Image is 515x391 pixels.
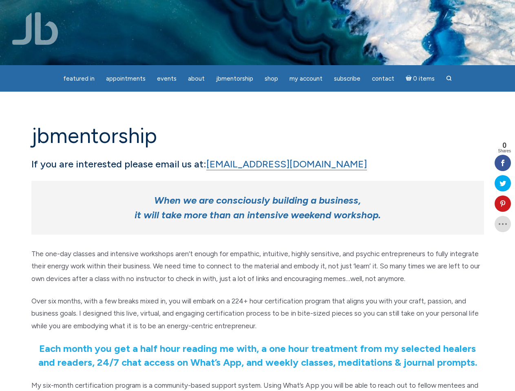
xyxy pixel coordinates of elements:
[265,75,278,82] span: Shop
[38,343,477,368] strong: Each month you get a half hour reading me with, a one hour treatment from my selected healers and...
[31,248,484,285] p: The one-day classes and intensive workshops aren’t enough for empathic, intuitive, highly sensiti...
[367,71,399,87] a: Contact
[401,70,440,87] a: Cart0 items
[285,71,327,87] a: My Account
[334,75,360,82] span: Subscribe
[372,75,394,82] span: Contact
[152,71,181,87] a: Events
[498,149,511,153] span: Shares
[183,71,210,87] a: About
[260,71,283,87] a: Shop
[216,75,253,82] span: JBMentorship
[413,76,435,82] span: 0 items
[188,75,205,82] span: About
[31,124,484,147] h1: JBMentorship
[101,71,150,87] a: Appointments
[498,142,511,149] span: 0
[31,295,484,332] p: Over six months, with a few breaks mixed in, you will embark on a 224+ hour certification program...
[31,157,484,171] h5: If you are interested please email us at:
[135,209,381,221] em: it will take more than an intensive weekend workshop.
[329,71,365,87] a: Subscribe
[58,71,99,87] a: featured in
[12,12,58,45] img: Jamie Butler. The Everyday Medium
[154,194,361,206] em: When we are consciously building a business,
[63,75,95,82] span: featured in
[206,158,367,170] a: [EMAIL_ADDRESS][DOMAIN_NAME]
[106,75,146,82] span: Appointments
[157,75,177,82] span: Events
[290,75,323,82] span: My Account
[211,71,258,87] a: JBMentorship
[406,75,413,82] i: Cart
